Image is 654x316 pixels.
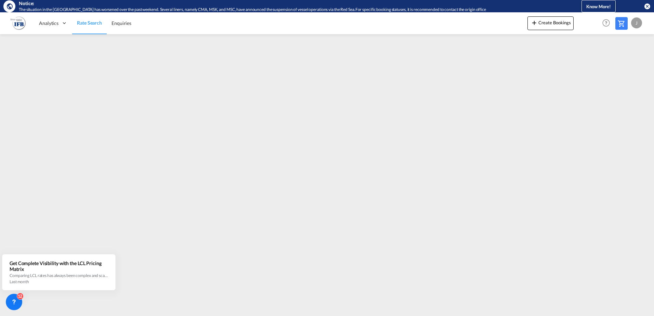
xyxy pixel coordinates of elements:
[39,20,58,27] span: Analytics
[77,20,102,26] span: Rate Search
[19,7,553,13] div: The situation in the Red Sea has worsened over the past weekend. Several liners, namely CMA, MSK,...
[6,3,13,10] md-icon: icon-earth
[586,4,611,9] span: Know More!
[644,3,651,10] button: icon-close-circle
[600,17,612,29] span: Help
[107,12,136,34] a: Enquiries
[530,18,538,27] md-icon: icon-plus 400-fg
[631,17,642,28] div: J
[527,16,574,30] button: icon-plus 400-fgCreate Bookings
[72,12,107,34] a: Rate Search
[112,20,131,26] span: Enquiries
[34,12,72,34] div: Analytics
[10,15,26,31] img: b628ab10256c11eeb52753acbc15d091.png
[600,17,615,29] div: Help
